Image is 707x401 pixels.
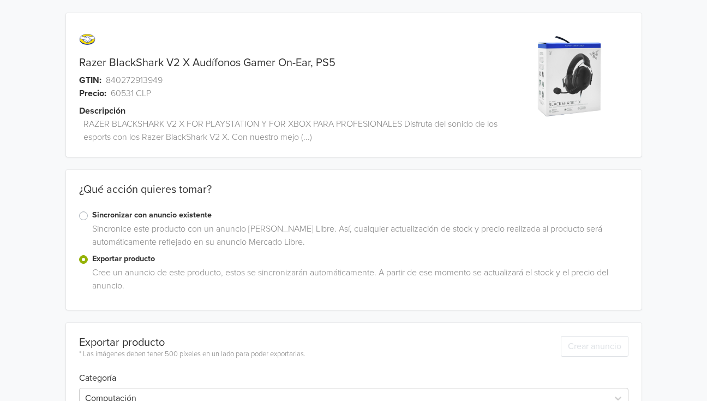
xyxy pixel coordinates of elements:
div: Exportar producto [79,336,305,349]
label: Sincronizar con anuncio existente [92,209,628,221]
h6: Categoría [79,360,628,384]
span: 60531 CLP [111,87,151,100]
span: Descripción [79,104,125,117]
span: GTIN: [79,74,101,87]
img: product_image [528,35,610,117]
label: Exportar producto [92,253,628,265]
button: Crear anuncio [561,336,628,357]
span: Precio: [79,87,106,100]
a: Razer BlackShark V2 X Audífonos Gamer On-Ear, PS5 [79,56,335,69]
div: ¿Qué acción quieres tomar? [66,183,642,209]
div: Sincronice este producto con un anuncio [PERSON_NAME] Libre. Así, cualquier actualización de stoc... [88,222,628,253]
div: * Las imágenes deben tener 500 píxeles en un lado para poder exportarlas. [79,349,305,360]
span: 840272913949 [106,74,163,87]
div: Cree un anuncio de este producto, estos se sincronizarán automáticamente. A partir de ese momento... [88,266,628,297]
span: RAZER BLACKSHARK V2 X FOR PLAYSTATION Y FOR XBOX PARA PROFESIONALES Disfruta del sonido de los es... [83,117,511,144]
